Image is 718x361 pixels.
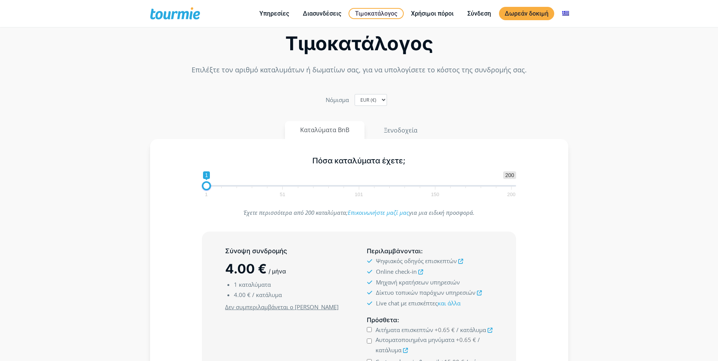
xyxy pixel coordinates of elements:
[150,35,568,53] h2: Τιμοκατάλογος
[367,315,493,325] h5: :
[269,268,286,275] span: / μήνα
[376,278,460,286] span: Μηχανή κρατήσεων υπηρεσιών
[239,281,271,288] span: καταλύματα
[349,8,404,19] a: Τιμοκατάλογος
[462,9,497,18] a: Σύνδεση
[376,257,457,265] span: Ψηφιακός οδηγός επισκεπτών
[499,7,554,20] a: Δωρεάν δοκιμή
[556,9,575,18] a: Αλλαγή σε
[150,65,568,75] p: Επιλέξτε τον αριθμό καταλυμάτων ή δωματίων σας, για να υπολογίσετε το κόστος της συνδρομής σας.
[376,326,433,334] span: Αιτήματα επισκεπτών
[225,246,351,256] h5: Σύνοψη συνδρομής
[438,299,461,307] a: και άλλα
[297,9,347,18] a: Διασυνδέσεις
[204,193,209,196] span: 1
[234,281,237,288] span: 1
[254,9,295,18] a: Υπηρεσίες
[503,171,516,179] span: 200
[405,9,459,18] a: Χρήσιμοι πόροι
[367,246,493,256] h5: :
[234,291,251,299] span: 4.00 €
[367,247,421,255] span: Περιλαμβάνονται
[456,326,486,334] span: / κατάλυμα
[376,336,454,343] span: Αυτοματοποιημένα μηνύματα
[326,95,349,105] label: Nόμισμα
[376,299,461,307] span: Live chat με επισκέπτες
[279,193,286,196] span: 51
[435,326,455,334] span: +0.65 €
[225,303,339,311] u: Δεν συμπεριλαμβάνεται ο [PERSON_NAME]
[353,193,364,196] span: 101
[202,156,516,166] h5: Πόσα καταλύματα έχετε;
[506,193,517,196] span: 200
[368,121,433,139] button: Ξενοδοχεία
[225,261,267,276] span: 4.00 €
[367,316,397,324] span: Πρόσθετα
[202,208,516,218] p: Έχετε περισσότερα από 200 καταλύματα; για μια ειδική προσφορά.
[376,289,475,296] span: Δίκτυο τοπικών παρόχων υπηρεσιών
[348,209,409,216] a: Επικοινωνήστε μαζί μας
[252,291,282,299] span: / κατάλυμα
[376,268,417,275] span: Online check-in
[456,336,476,343] span: +0.65 €
[430,193,440,196] span: 150
[203,171,210,179] span: 1
[285,121,365,139] button: Καταλύματα BnB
